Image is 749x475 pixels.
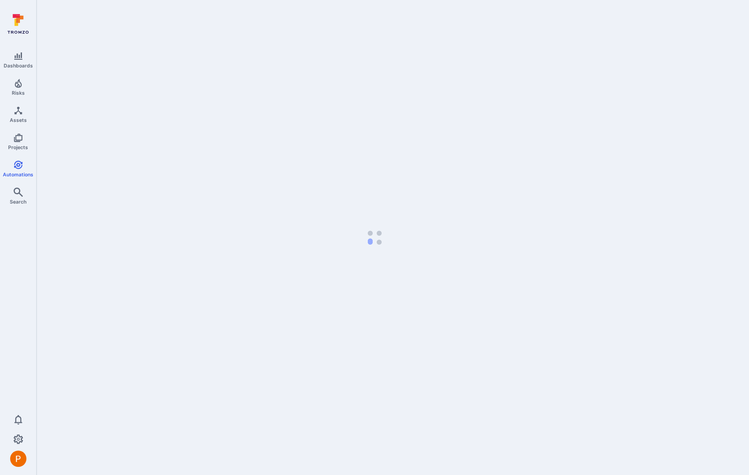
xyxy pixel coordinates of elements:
img: ACg8ocICMCW9Gtmm-eRbQDunRucU07-w0qv-2qX63v-oG-s=s96-c [10,451,26,467]
span: Assets [10,117,27,123]
span: Risks [12,90,25,96]
div: Peter Baker [10,451,26,467]
span: Search [10,199,26,205]
span: Automations [3,171,33,178]
span: Dashboards [4,63,33,69]
span: Projects [8,144,28,150]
